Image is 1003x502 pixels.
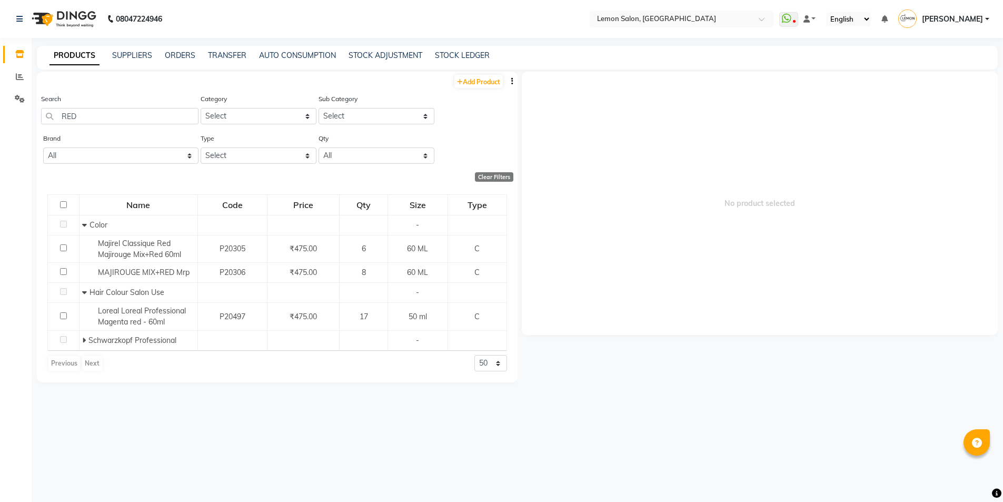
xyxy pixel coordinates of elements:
[389,195,447,214] div: Size
[360,312,368,321] span: 17
[268,195,339,214] div: Price
[416,336,419,345] span: -
[43,134,61,143] label: Brand
[922,14,983,25] span: [PERSON_NAME]
[474,312,480,321] span: C
[474,268,480,277] span: C
[198,195,266,214] div: Code
[290,244,317,253] span: ₹475.00
[220,244,245,253] span: P20305
[474,244,480,253] span: C
[82,336,88,345] span: Expand Row
[98,306,186,327] span: Loreal Loreal Professional Magenta red - 60ml
[27,4,99,34] img: logo
[259,51,336,60] a: AUTO CONSUMPTION
[898,9,917,28] img: Mohammed Faisal
[340,195,387,214] div: Qty
[41,94,61,104] label: Search
[416,288,419,297] span: -
[98,268,190,277] span: MAJIROUGE MIX+RED Mrp
[82,220,90,230] span: Collapse Row
[454,75,503,88] a: Add Product
[88,336,176,345] span: Schwarzkopf Professional
[522,72,998,335] span: No product selected
[41,108,198,124] input: Search by product name or code
[220,312,245,321] span: P20497
[407,244,428,253] span: 60 ML
[165,51,195,60] a: ORDERS
[290,268,317,277] span: ₹475.00
[416,220,419,230] span: -
[407,268,428,277] span: 60 ML
[98,239,181,259] span: Majirel Classique Red Majirouge Mix+Red 60ml
[90,220,107,230] span: Color
[319,134,329,143] label: Qty
[349,51,422,60] a: STOCK ADJUSTMENT
[201,94,227,104] label: Category
[959,460,992,491] iframe: chat widget
[362,268,366,277] span: 8
[208,51,246,60] a: TRANSFER
[409,312,427,321] span: 50 ml
[319,94,357,104] label: Sub Category
[362,244,366,253] span: 6
[449,195,506,214] div: Type
[82,288,90,297] span: Collapse Row
[290,312,317,321] span: ₹475.00
[112,51,152,60] a: SUPPLIERS
[201,134,214,143] label: Type
[435,51,490,60] a: STOCK LEDGER
[116,4,162,34] b: 08047224946
[80,195,197,214] div: Name
[90,288,164,297] span: Hair Colour Salon Use
[475,172,513,182] div: Clear Filters
[49,46,100,65] a: PRODUCTS
[220,268,245,277] span: P20306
